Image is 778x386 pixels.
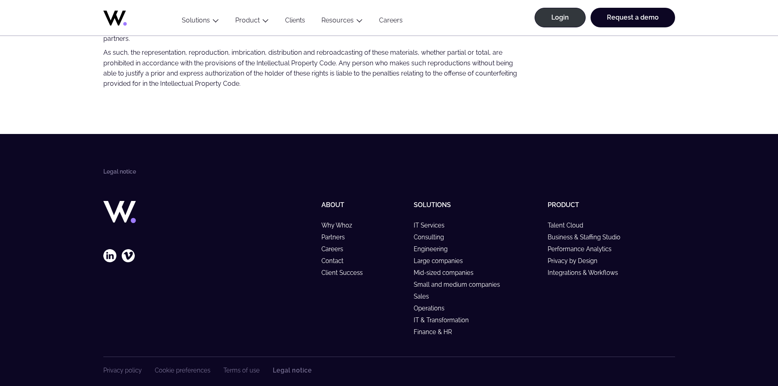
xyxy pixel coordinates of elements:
a: Legal notice [273,367,312,374]
a: Small and medium companies [414,281,507,288]
a: Talent Cloud [548,222,591,229]
font: Careers [321,245,343,252]
a: Careers [371,16,411,27]
h5: About [321,201,407,209]
a: Privacy policy [103,367,142,374]
a: Partners [321,234,352,241]
a: Request a demo [591,8,675,27]
h5: Solutions [414,201,541,209]
a: Careers [321,245,350,252]
a: Cookie preferences [155,367,210,374]
button: Solutions [174,16,227,27]
a: Mid-sized companies [414,269,481,276]
a: Integrations & Workflows [548,269,625,276]
a: Clients [277,16,313,27]
a: Terms of use [223,367,260,374]
a: Login [535,8,586,27]
a: Performance Analytics [548,245,619,252]
a: IT & Transformation [414,317,476,324]
a: Product [548,201,579,209]
a: Finance & HR [414,328,459,335]
a: Large companies [414,257,470,264]
a: Product [235,16,260,24]
button: Resources [313,16,371,27]
p: As such, the representation, reproduction, imbrication, distribution and rebroadcasting of these ... [103,47,522,89]
a: Client Success [321,269,370,276]
a: Contact [321,257,351,264]
a: Consulting [414,234,451,241]
a: Privacy by Design [548,257,605,264]
a: Sales [414,293,436,300]
a: Business & Staffing Studio [548,234,628,241]
button: Product [227,16,277,27]
a: IT Services [414,222,452,229]
a: Resources [321,16,354,24]
a: Why Whoz [321,222,359,229]
font: Legal notice [103,168,136,175]
a: Operations [414,305,452,312]
nav: Footer Navigation [103,367,312,374]
iframe: Chatbot [724,332,767,375]
nav: Breadcrumbs [103,168,675,175]
a: Engineering [414,245,455,252]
